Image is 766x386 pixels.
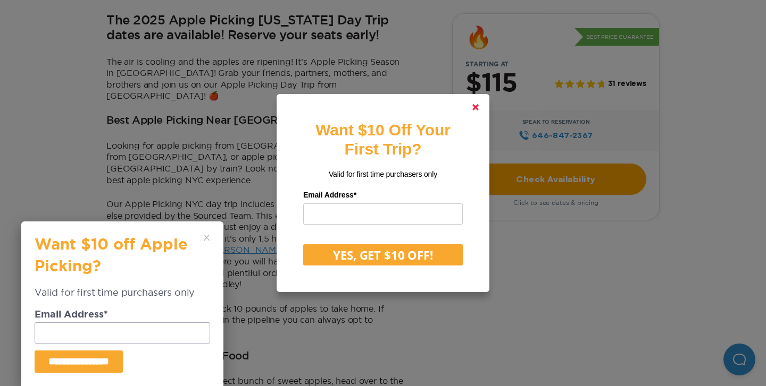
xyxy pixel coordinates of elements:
button: YES, GET $10 OFF! [303,244,463,265]
label: Email Address [303,187,463,203]
div: Valid for first time purchasers only [35,286,210,310]
span: Valid for first time purchasers only [329,170,437,178]
a: Close [463,95,488,120]
dt: Email Address [35,310,210,322]
h3: Want $10 off Apple Picking? [35,235,199,286]
span: Required [354,191,356,199]
span: Required [104,310,108,320]
strong: Want $10 Off Your First Trip? [315,121,450,158]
